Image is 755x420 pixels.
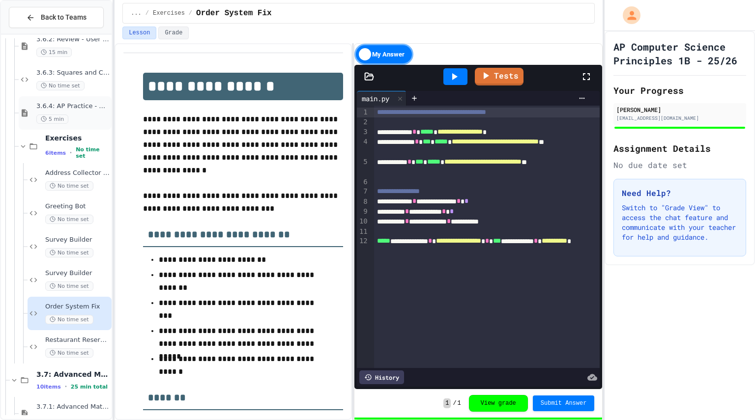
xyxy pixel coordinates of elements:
[45,134,110,142] span: Exercises
[45,336,110,344] span: Restaurant Reservation System
[613,40,746,67] h1: AP Computer Science Principles 1B - 25/26
[357,197,369,207] div: 8
[613,84,746,97] h2: Your Progress
[196,7,272,19] span: Order System Fix
[359,370,404,384] div: History
[622,187,738,199] h3: Need Help?
[458,399,461,407] span: 1
[65,383,67,391] span: •
[533,395,595,411] button: Submit Answer
[45,150,66,156] span: 6 items
[122,27,156,39] button: Lesson
[45,315,93,324] span: No time set
[71,384,108,390] span: 25 min total
[453,399,456,407] span: /
[357,117,369,127] div: 2
[189,9,192,17] span: /
[357,227,369,237] div: 11
[45,202,110,211] span: Greeting Bot
[612,4,643,27] div: My Account
[145,9,149,17] span: /
[613,141,746,155] h2: Assignment Details
[70,149,72,157] span: •
[36,35,110,44] span: 3.6.2: Review - User Input
[45,281,93,291] span: No time set
[36,81,85,90] span: No time set
[616,105,743,114] div: [PERSON_NAME]
[469,395,528,412] button: View grade
[357,108,369,117] div: 1
[45,169,110,177] span: Address Collector Fix
[9,7,104,28] button: Back to Teams
[357,127,369,137] div: 3
[158,27,189,39] button: Grade
[475,68,523,85] a: Tests
[357,91,407,106] div: main.py
[36,403,110,411] span: 3.7.1: Advanced Math in Python
[45,269,110,278] span: Survey Builder
[357,236,369,256] div: 12
[45,215,93,224] span: No time set
[36,102,110,111] span: 3.6.4: AP Practice - User Input
[36,384,61,390] span: 10 items
[153,9,185,17] span: Exercises
[357,177,369,187] div: 6
[36,114,68,124] span: 5 min
[45,248,93,257] span: No time set
[36,370,110,379] span: 3.7: Advanced Math in Python
[622,203,738,242] p: Switch to "Grade View" to access the chat feature and communicate with your teacher for help and ...
[357,93,394,104] div: main.py
[541,399,587,407] span: Submit Answer
[45,348,93,358] span: No time set
[357,157,369,177] div: 5
[41,12,87,23] span: Back to Teams
[36,69,110,77] span: 3.6.3: Squares and Circles
[76,146,110,159] span: No time set
[357,217,369,226] div: 10
[45,236,110,244] span: Survey Builder
[357,207,369,217] div: 9
[357,137,369,157] div: 4
[616,114,743,122] div: [EMAIL_ADDRESS][DOMAIN_NAME]
[443,398,451,408] span: 1
[357,187,369,196] div: 7
[131,9,142,17] span: ...
[45,303,110,311] span: Order System Fix
[36,48,72,57] span: 15 min
[45,181,93,191] span: No time set
[613,159,746,171] div: No due date set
